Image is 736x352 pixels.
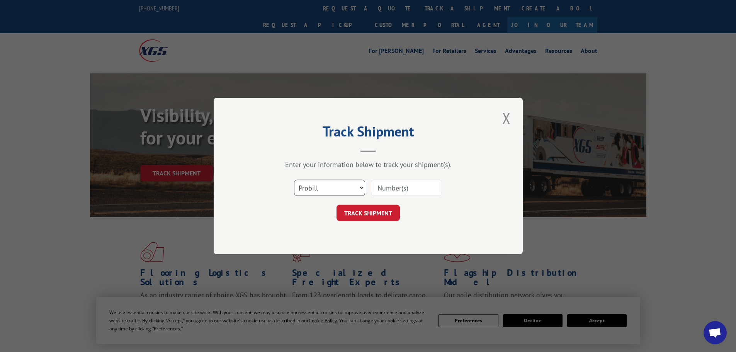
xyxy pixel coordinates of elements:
[371,180,442,196] input: Number(s)
[252,160,484,169] div: Enter your information below to track your shipment(s).
[704,321,727,344] a: Open chat
[337,205,400,221] button: TRACK SHIPMENT
[252,126,484,141] h2: Track Shipment
[500,107,513,129] button: Close modal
